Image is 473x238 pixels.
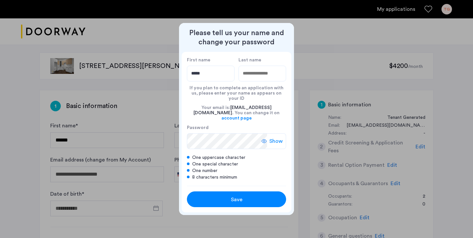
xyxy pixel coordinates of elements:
[231,196,242,204] span: Save
[187,101,286,125] div: Your email is: . You can change it on
[187,57,235,63] label: First name
[269,137,283,145] span: Show
[187,81,286,101] div: If you plan to complete an application with us, please enter your name as appears on your ID
[187,154,286,161] div: One uppercase character
[187,191,286,207] button: button
[221,116,252,121] a: account page
[187,174,286,181] div: 8 characters minimum
[238,57,286,63] label: Last name
[187,125,267,131] label: Password
[193,105,272,115] span: [EMAIL_ADDRESS][DOMAIN_NAME]
[187,167,286,174] div: One number
[187,161,286,167] div: One special character
[182,28,291,47] h2: Please tell us your name and change your password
